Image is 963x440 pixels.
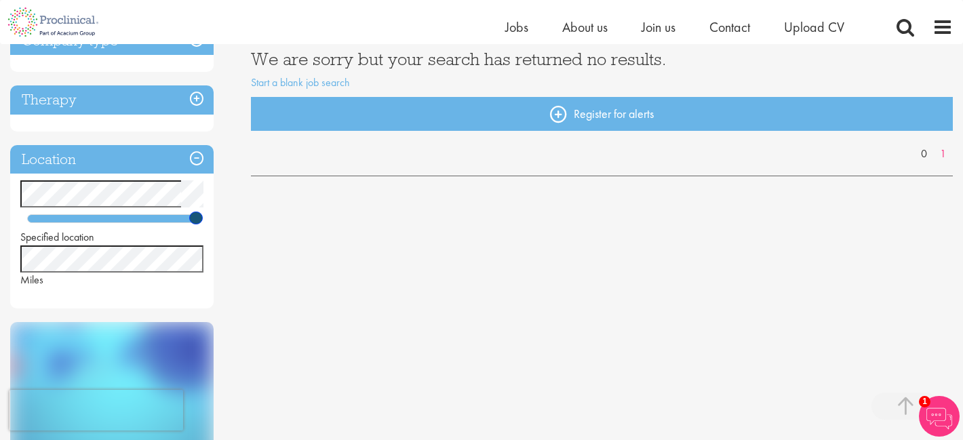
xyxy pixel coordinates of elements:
[9,390,183,431] iframe: reCAPTCHA
[505,18,528,36] a: Jobs
[20,273,43,287] span: Miles
[20,230,94,244] span: Specified location
[784,18,844,36] a: Upload CV
[933,146,953,162] a: 1
[251,75,350,89] a: Start a blank job search
[10,145,214,174] h3: Location
[562,18,608,36] a: About us
[919,396,930,407] span: 1
[919,396,960,437] img: Chatbot
[709,18,750,36] a: Contact
[642,18,675,36] a: Join us
[914,146,934,162] a: 0
[251,50,953,68] h3: We are sorry but your search has returned no results.
[10,85,214,115] h3: Therapy
[251,97,953,131] a: Register for alerts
